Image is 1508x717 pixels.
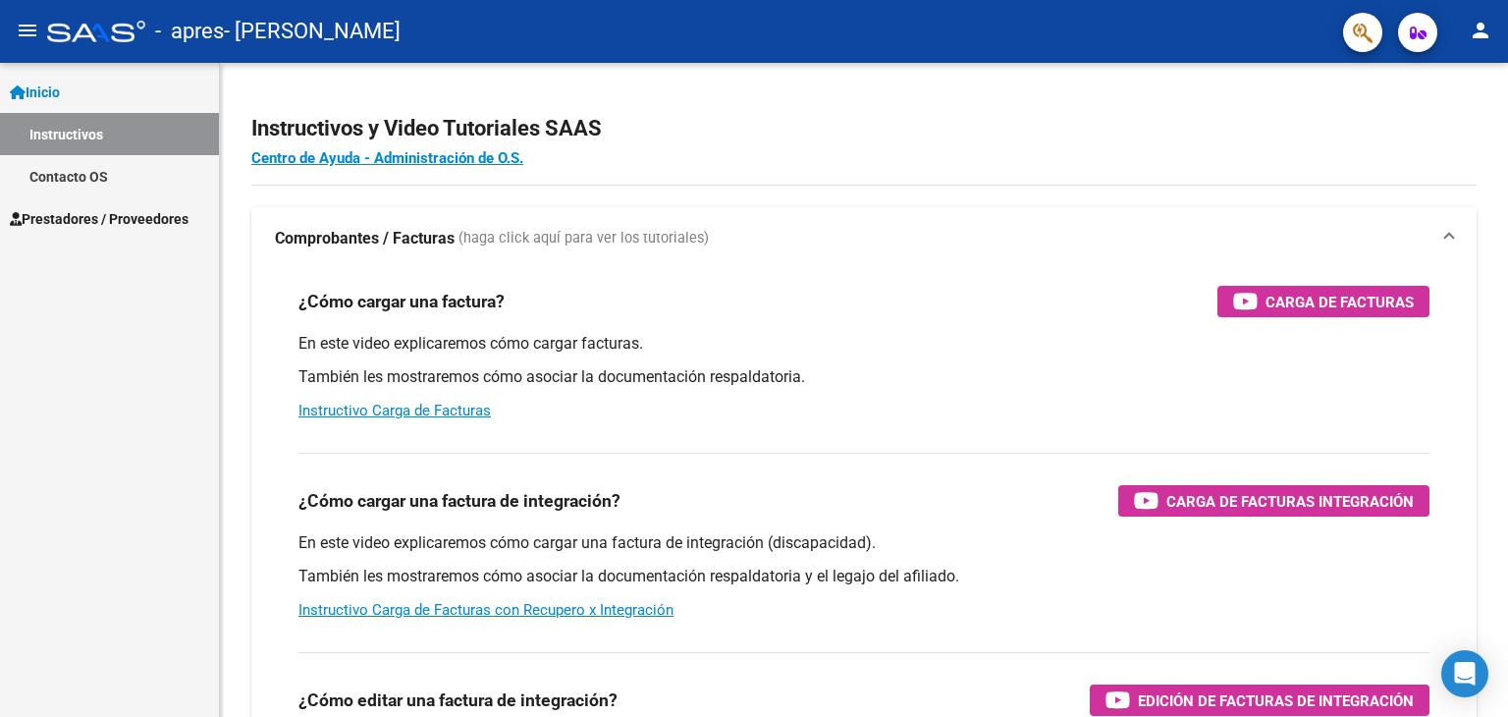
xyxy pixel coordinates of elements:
[298,402,491,419] a: Instructivo Carga de Facturas
[251,110,1477,147] h2: Instructivos y Video Tutoriales SAAS
[458,228,709,249] span: (haga click aquí para ver los tutoriales)
[1217,286,1429,317] button: Carga de Facturas
[251,207,1477,270] mat-expansion-panel-header: Comprobantes / Facturas (haga click aquí para ver los tutoriales)
[224,10,401,53] span: - [PERSON_NAME]
[275,228,455,249] strong: Comprobantes / Facturas
[16,19,39,42] mat-icon: menu
[1166,489,1414,514] span: Carga de Facturas Integración
[298,288,505,315] h3: ¿Cómo cargar una factura?
[155,10,224,53] span: - apres
[1138,689,1414,713] span: Edición de Facturas de integración
[10,208,188,230] span: Prestadores / Proveedores
[298,366,1429,388] p: También les mostraremos cómo asociar la documentación respaldatoria.
[1441,650,1488,697] div: Open Intercom Messenger
[1118,485,1429,517] button: Carga de Facturas Integración
[1469,19,1492,42] mat-icon: person
[1266,290,1414,314] span: Carga de Facturas
[298,532,1429,554] p: En este video explicaremos cómo cargar una factura de integración (discapacidad).
[1090,685,1429,716] button: Edición de Facturas de integración
[298,487,620,515] h3: ¿Cómo cargar una factura de integración?
[298,687,618,714] h3: ¿Cómo editar una factura de integración?
[298,601,673,619] a: Instructivo Carga de Facturas con Recupero x Integración
[298,333,1429,355] p: En este video explicaremos cómo cargar facturas.
[10,82,60,103] span: Inicio
[251,149,523,167] a: Centro de Ayuda - Administración de O.S.
[298,566,1429,587] p: También les mostraremos cómo asociar la documentación respaldatoria y el legajo del afiliado.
